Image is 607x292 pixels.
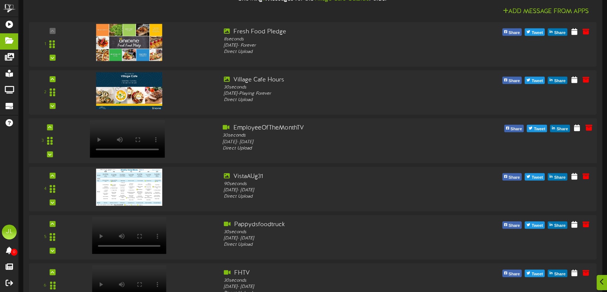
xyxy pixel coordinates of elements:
span: Share [507,222,521,230]
div: [DATE] - Forever [224,43,449,49]
button: Share [504,125,524,132]
button: Tweet [525,28,545,36]
div: 90 seconds [224,181,449,187]
div: [DATE] - [DATE] [224,235,449,242]
div: Direct Upload [223,145,451,152]
span: Tweet [530,77,544,85]
div: 30 seconds [224,229,449,235]
button: Share [502,173,522,181]
img: c5b5feed-9371-499f-9dff-93b6e7bab7fd.jpg [96,169,162,206]
span: Share [507,29,521,37]
span: Share [553,174,567,182]
button: Tweet [525,270,545,277]
button: Share [548,28,567,36]
div: Direct Upload [224,49,449,55]
button: Share [548,77,567,84]
div: Direct Upload [224,194,449,200]
div: Village Cafe Hours [224,76,449,84]
div: VistaAUg31 [224,172,449,181]
div: Direct Upload [224,97,449,103]
div: 8 seconds [224,36,449,42]
div: [DATE] - [DATE] [223,139,451,145]
button: Share [502,77,522,84]
div: [DATE] - Playing Forever [224,91,449,97]
div: Pappydsfoodtruck [224,221,449,229]
button: Tweet [525,221,545,229]
div: 30 seconds [223,132,451,139]
button: Share [502,221,522,229]
button: Share [548,270,567,277]
div: JL [2,225,17,239]
div: Fresh Food Pledge [224,28,449,36]
div: [DATE] - [DATE] [224,284,449,290]
div: 6 [44,282,46,289]
div: FHTV [224,269,449,278]
span: Tweet [530,174,544,182]
span: Share [555,125,570,133]
span: Tweet [530,222,544,230]
span: 0 [11,249,17,256]
span: Share [507,77,521,85]
button: Share [502,28,522,36]
div: EmployeeOfTheMonthTV [223,124,451,132]
span: Tweet [533,125,547,133]
span: Share [553,222,567,230]
div: 30 seconds [224,277,449,283]
button: Tweet [527,125,547,132]
span: Share [507,174,521,182]
button: Tweet [525,77,545,84]
button: Share [502,270,522,277]
button: Tweet [525,173,545,181]
button: Share [550,125,570,132]
span: Share [553,270,567,278]
button: Share [548,173,567,181]
div: [DATE] - [DATE] [224,187,449,194]
span: Share [509,125,523,133]
span: Tweet [530,270,544,278]
div: 30 seconds [224,84,449,91]
span: Tweet [530,29,544,37]
span: Share [507,270,521,278]
img: f237ef86-d4f6-4cd9-a6e0-f924076769d6lvvlcd_mkt_horizontal.jpg [96,72,162,109]
div: Direct Upload [224,242,449,248]
img: f1def306-f21b-4eb9-ac89-21efa235f897lvvlcd_mkt_horizontal_page_14.jpg [96,24,162,61]
span: Share [553,77,567,85]
button: Share [548,221,567,229]
button: Add Message From Apps [501,7,591,17]
span: Share [553,29,567,37]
